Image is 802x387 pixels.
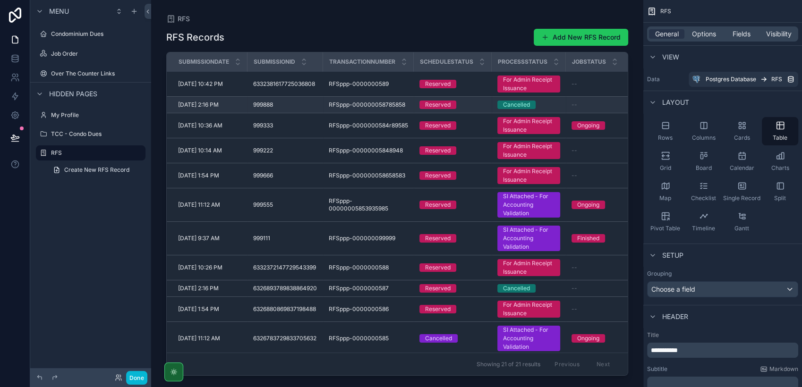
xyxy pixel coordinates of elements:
[178,172,219,179] span: [DATE] 1:54 PM
[178,285,242,292] a: [DATE] 2:16 PM
[503,76,555,93] div: For Admin Receipt Issuance
[178,335,242,342] a: [DATE] 11:12 AM
[572,147,631,154] a: --
[178,14,190,24] span: RFS
[178,201,220,209] span: [DATE] 11:12 AM
[425,234,451,243] div: Reserved
[329,335,408,342] a: RFSppp-0000000585
[329,122,408,129] a: RFSppp-0000000584r89585
[658,134,673,142] span: Rows
[329,197,408,212] a: RFSppp-00000005853935985
[577,121,599,130] div: Ongoing
[425,171,451,180] div: Reserved
[503,142,555,159] div: For Admin Receipt Issuance
[253,201,273,209] span: 999555
[329,147,403,154] span: RFSppp-00000005848948
[689,72,798,87] a: Postgres DatabaseRFS
[572,234,631,243] a: Finished
[329,264,408,271] a: RFSppp-0000000588
[253,172,317,179] a: 999666
[329,285,408,292] a: RFSppp-0000000587
[419,101,486,109] a: Reserved
[647,331,798,339] label: Title
[647,177,683,206] button: Map
[329,101,408,109] a: RFSppp-000000058785858
[497,142,560,159] a: For Admin Receipt Issuance
[166,14,190,24] a: RFS
[126,371,147,385] button: Done
[660,164,671,172] span: Grid
[497,167,560,184] a: For Admin Receipt Issuance
[178,101,219,109] span: [DATE] 2:16 PM
[178,122,242,129] a: [DATE] 10:36 AM
[497,226,560,251] a: SI Attached - For Accounting Validation
[49,7,69,16] span: Menu
[503,226,555,251] div: SI Attached - For Accounting Validation
[49,89,97,99] span: Hidden pages
[685,117,722,145] button: Columns
[329,305,389,313] span: RFSppp-0000000586
[651,285,695,293] span: Choose a field
[64,166,129,174] span: Create New RFS Record
[762,147,798,176] button: Charts
[647,281,798,297] button: Choose a field
[47,162,145,177] a: Create New RFS Record
[723,194,760,202] span: Single Record
[572,101,577,109] span: --
[178,147,222,154] span: [DATE] 10:14 AM
[503,101,530,109] div: Cancelled
[534,29,628,46] a: Add New RFS Record
[760,365,798,373] a: Markdown
[36,145,145,160] a: RFS
[253,235,317,242] a: 999111
[51,70,144,77] label: Over The Counter Links
[178,264,222,271] span: [DATE] 10:26 PM
[724,177,760,206] button: Single Record
[503,167,555,184] div: For Admin Receipt Issuance
[329,172,408,179] a: RFSppp-000000058658583
[572,201,631,209] a: Ongoing
[329,235,408,242] a: RFSppp-000000099999
[253,305,316,313] span: 6326880869837198488
[647,117,683,145] button: Rows
[706,76,756,83] span: Postgres Database
[572,121,631,130] a: Ongoing
[329,80,389,88] span: RFSppp-0000000589
[572,305,577,313] span: --
[51,130,144,138] label: TCC - Condo Dues
[178,201,242,209] a: [DATE] 11:12 AM
[36,126,145,142] a: TCC - Condo Dues
[178,172,242,179] a: [DATE] 1:54 PM
[503,192,555,218] div: SI Attached - For Accounting Validation
[254,58,295,66] span: Submissionid
[497,117,560,134] a: For Admin Receipt Issuance
[647,76,685,83] label: Data
[36,66,145,81] a: Over The Counter Links
[503,117,555,134] div: For Admin Receipt Issuance
[253,122,273,129] span: 999333
[178,122,222,129] span: [DATE] 10:36 AM
[685,208,722,236] button: Timeline
[178,285,219,292] span: [DATE] 2:16 PM
[769,365,798,373] span: Markdown
[771,164,789,172] span: Charts
[425,121,451,130] div: Reserved
[329,147,408,154] a: RFSppp-00000005848948
[253,335,317,342] a: 6326783729833705632
[420,58,473,66] span: Schedulestatus
[178,305,242,313] a: [DATE] 1:54 PM
[572,172,631,179] a: --
[572,172,577,179] span: --
[498,58,547,66] span: Processstatus
[253,101,317,109] a: 999888
[419,284,486,293] a: Reserved
[577,201,599,209] div: Ongoing
[572,285,631,292] a: --
[660,8,671,15] span: RFS
[419,146,486,155] a: Reserved
[178,335,220,342] span: [DATE] 11:12 AM
[762,177,798,206] button: Split
[166,31,224,44] h1: RFS Records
